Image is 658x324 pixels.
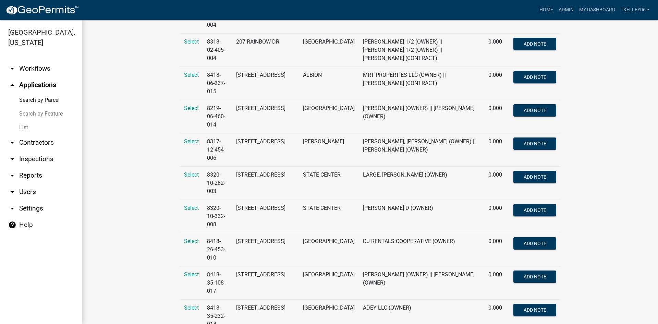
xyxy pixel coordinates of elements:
span: Add Note [523,207,546,213]
span: Add Note [523,107,546,113]
i: arrow_drop_down [8,188,16,196]
td: 8418-26-453-010 [203,233,232,266]
td: 8320-10-332-008 [203,200,232,233]
td: [PERSON_NAME], [PERSON_NAME] (OWNER) || [PERSON_NAME] (OWNER) [359,133,484,166]
span: Add Note [523,74,546,80]
td: [GEOGRAPHIC_DATA] [299,233,359,266]
td: 0.000 [484,200,509,233]
button: Add Note [513,271,556,283]
td: 0.000 [484,266,509,299]
i: arrow_drop_down [8,171,16,180]
td: [GEOGRAPHIC_DATA] [299,266,359,299]
td: 207 RAINBOW DR [232,33,299,67]
span: Add Note [523,174,546,179]
a: Admin [556,3,576,16]
i: arrow_drop_down [8,204,16,213]
td: [STREET_ADDRESS] [232,100,299,133]
span: Add Note [523,307,546,312]
button: Add Note [513,104,556,117]
td: [PERSON_NAME] (OWNER) || [PERSON_NAME] (OWNER) [359,266,484,299]
button: Add Note [513,171,556,183]
a: Select [184,38,199,45]
td: [PERSON_NAME] 1/2 (OWNER) || [PERSON_NAME] 1/2 (OWNER) || [PERSON_NAME] (CONTRACT) [359,33,484,67]
td: STATE CENTER [299,200,359,233]
i: arrow_drop_down [8,139,16,147]
td: [STREET_ADDRESS] [232,266,299,299]
span: Add Note [523,240,546,246]
td: [GEOGRAPHIC_DATA] [299,100,359,133]
td: DJ RENTALS COOPERATIVE (OWNER) [359,233,484,266]
button: Add Note [513,304,556,316]
td: 8219-06-460-014 [203,100,232,133]
button: Add Note [513,237,556,250]
i: arrow_drop_down [8,155,16,163]
button: Add Note [513,71,556,83]
a: Tkelley06 [618,3,653,16]
td: [STREET_ADDRESS] [232,233,299,266]
i: arrow_drop_down [8,64,16,73]
td: 8320-10-282-003 [203,166,232,200]
a: Select [184,171,199,178]
td: 0.000 [484,166,509,200]
a: Select [184,271,199,278]
td: [PERSON_NAME] (OWNER) || [PERSON_NAME] (OWNER) [359,100,484,133]
a: Select [184,72,199,78]
td: [STREET_ADDRESS] [232,200,299,233]
button: Add Note [513,204,556,216]
a: My Dashboard [576,3,618,16]
td: MRT PROPERTIES LLC (OWNER) || [PERSON_NAME] (CONTRACT) [359,67,484,100]
td: 0.000 [484,33,509,67]
td: 0.000 [484,133,509,166]
td: 8317-12-454-006 [203,133,232,166]
span: Add Note [523,141,546,146]
a: Select [184,138,199,145]
a: Select [184,105,199,111]
td: 8318-02-405-004 [203,33,232,67]
a: Select [184,238,199,244]
td: LARGE, [PERSON_NAME] (OWNER) [359,166,484,200]
a: Select [184,205,199,211]
i: arrow_drop_up [8,81,16,89]
td: [PERSON_NAME] D (OWNER) [359,200,484,233]
span: Add Note [523,41,546,46]
td: 0.000 [484,233,509,266]
td: [STREET_ADDRESS] [232,166,299,200]
td: [PERSON_NAME] [299,133,359,166]
td: 8418-06-337-015 [203,67,232,100]
button: Add Note [513,38,556,50]
td: [STREET_ADDRESS] [232,133,299,166]
td: 8418-35-108-017 [203,266,232,299]
a: Select [184,304,199,311]
td: 0.000 [484,100,509,133]
a: Home [537,3,556,16]
i: help [8,221,16,229]
td: [STREET_ADDRESS] [232,67,299,100]
button: Add Note [513,137,556,150]
td: STATE CENTER [299,166,359,200]
td: ALBION [299,67,359,100]
td: 0.000 [484,67,509,100]
td: [GEOGRAPHIC_DATA] [299,33,359,67]
span: Add Note [523,274,546,279]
